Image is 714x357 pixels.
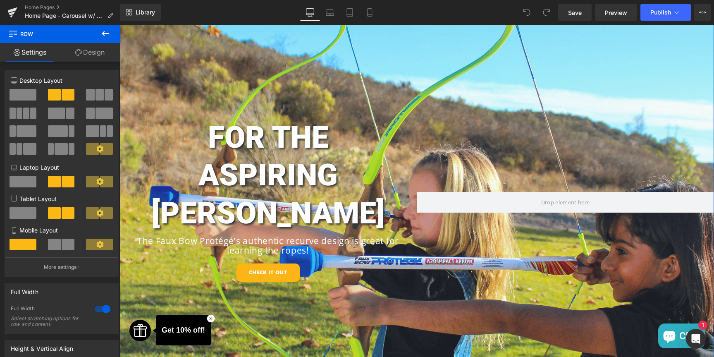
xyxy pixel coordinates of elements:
[640,4,691,21] button: Publish
[595,4,637,21] a: Preview
[5,257,118,277] button: More settings
[538,4,555,21] button: Redo
[568,8,582,17] span: Save
[605,8,627,17] span: Preview
[686,329,706,349] div: Open Intercom Messenger
[44,264,77,271] p: More settings
[136,9,155,16] span: Library
[518,4,535,21] button: Undo
[11,305,86,314] div: Full Width
[360,4,380,21] a: Mobile
[8,25,91,43] span: Row
[300,4,320,21] a: Desktop
[11,163,112,172] p: Laptop Layout
[25,12,104,19] span: Home Page - Carousel w/ Scout/Protege
[11,194,112,203] p: Tablet Layout
[11,284,38,295] div: Full Width
[340,4,360,21] a: Tablet
[694,4,711,21] button: More
[11,76,112,85] p: Desktop Layout
[120,4,161,21] a: New Library
[129,245,168,250] span: CHECK IT OUT
[650,9,671,16] span: Publish
[320,4,340,21] a: Laptop
[536,299,588,326] inbox-online-store-chat: Shopify online store chat
[11,226,112,235] p: Mobile Layout
[117,239,180,257] a: CHECK IT OUT
[11,340,73,352] div: Height & Vertical Align
[11,316,85,327] div: Select stretching options for row and content.
[10,288,97,321] iframe: 1Click Popups
[60,43,120,62] a: Design
[25,4,120,11] a: Home Pages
